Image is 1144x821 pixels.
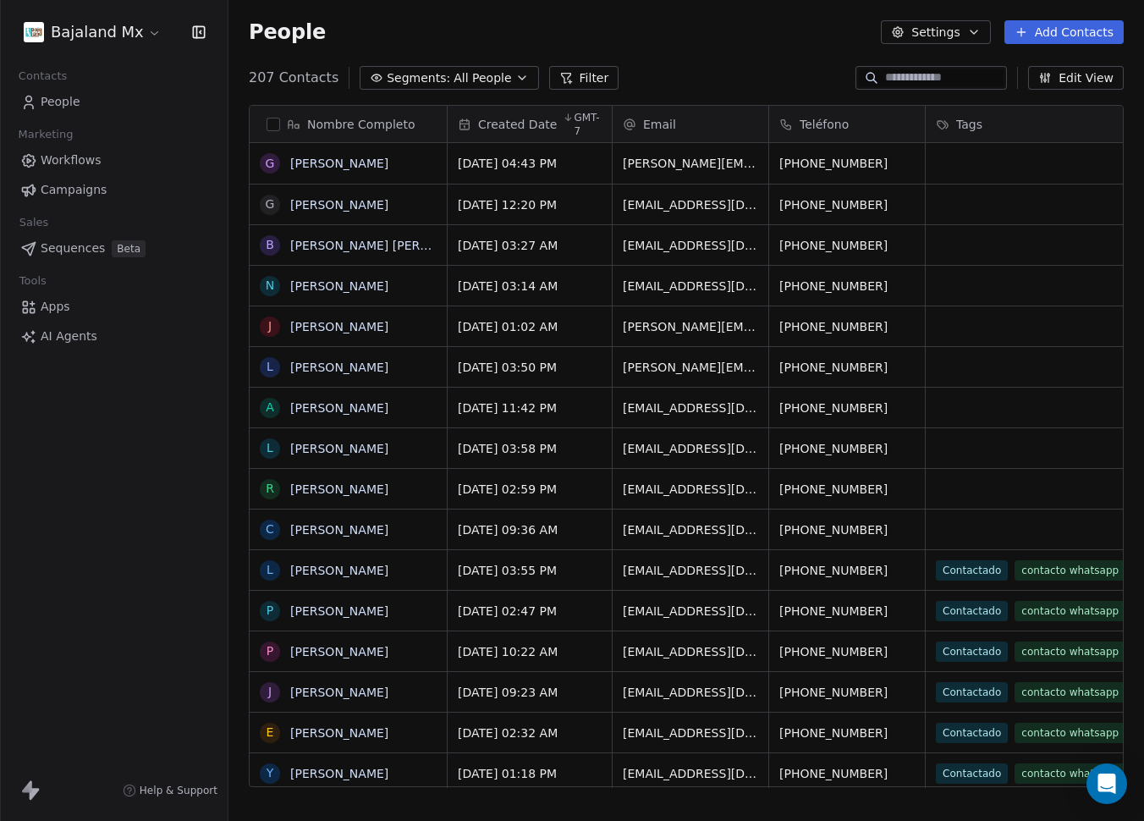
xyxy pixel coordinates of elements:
span: Bajaland Mx [51,21,144,43]
span: Teléfono [800,116,849,133]
img: ppic-bajaland-logo.jpg [24,22,44,42]
span: [DATE] 04:43 PM [458,155,602,172]
a: [PERSON_NAME] [290,320,388,333]
span: [EMAIL_ADDRESS][DOMAIN_NAME] [623,684,758,701]
a: [PERSON_NAME] [290,401,388,415]
a: [PERSON_NAME] [290,726,388,740]
span: [EMAIL_ADDRESS][DOMAIN_NAME] [623,562,758,579]
a: Workflows [14,146,214,174]
div: Email [613,106,768,142]
span: Segments: [387,69,450,87]
span: People [41,93,80,111]
button: Edit View [1028,66,1124,90]
span: [PHONE_NUMBER] [779,155,915,172]
a: People [14,88,214,116]
span: [PHONE_NUMBER] [779,318,915,335]
span: [PERSON_NAME][EMAIL_ADDRESS][DOMAIN_NAME] [623,318,758,335]
div: L [267,358,273,376]
a: SequencesBeta [14,234,214,262]
a: [PERSON_NAME] [290,645,388,658]
div: grid [250,143,448,788]
span: [EMAIL_ADDRESS][DOMAIN_NAME] [623,765,758,782]
span: [DATE] 02:32 AM [458,725,602,741]
span: contacto whatsapp [1015,763,1125,784]
span: [EMAIL_ADDRESS][DOMAIN_NAME] [623,725,758,741]
span: [EMAIL_ADDRESS][DOMAIN_NAME] [623,481,758,498]
button: Add Contacts [1004,20,1124,44]
div: Open Intercom Messenger [1086,763,1127,804]
a: Help & Support [123,784,217,797]
a: Apps [14,293,214,321]
div: P [267,602,273,620]
span: Contactado [936,642,1008,662]
span: [DATE] 03:55 PM [458,562,602,579]
span: All People [454,69,511,87]
span: [EMAIL_ADDRESS][DOMAIN_NAME] [623,440,758,457]
span: Sequences [41,240,105,257]
span: [EMAIL_ADDRESS][DOMAIN_NAME] [623,196,758,213]
span: [DATE] 03:27 AM [458,237,602,254]
span: [EMAIL_ADDRESS][DOMAIN_NAME] [623,643,758,660]
div: Created DateGMT-7 [448,106,612,142]
span: [PHONE_NUMBER] [779,725,915,741]
span: Workflows [41,152,102,169]
span: AI Agents [41,328,97,345]
span: Help & Support [140,784,217,797]
span: contacto whatsapp [1015,642,1125,662]
div: C [266,521,274,538]
span: Sales [12,210,56,235]
span: Created Date [478,116,557,133]
span: [DATE] 02:47 PM [458,603,602,620]
span: GMT-7 [574,111,602,138]
a: [PERSON_NAME] [290,157,388,170]
div: G [266,155,275,173]
div: B [266,236,274,254]
div: L [267,561,273,579]
span: Marketing [11,122,80,147]
span: [DATE] 02:59 PM [458,481,602,498]
span: Contactado [936,682,1008,703]
div: A [266,399,274,416]
span: [PHONE_NUMBER] [779,562,915,579]
a: [PERSON_NAME] [290,482,388,496]
a: Campaigns [14,176,214,204]
div: G [266,196,275,213]
span: [EMAIL_ADDRESS][DOMAIN_NAME] [623,278,758,295]
span: [PHONE_NUMBER] [779,359,915,376]
span: [EMAIL_ADDRESS][DOMAIN_NAME] [623,603,758,620]
a: [PERSON_NAME] [290,564,388,577]
span: Beta [112,240,146,257]
a: [PERSON_NAME] [290,686,388,699]
span: contacto whatsapp [1015,723,1125,743]
span: [DATE] 09:23 AM [458,684,602,701]
a: [PERSON_NAME] [PERSON_NAME] [290,239,491,252]
div: N [266,277,274,295]
div: P [267,642,273,660]
a: [PERSON_NAME] [290,523,388,537]
span: Contactado [936,723,1008,743]
span: [PHONE_NUMBER] [779,765,915,782]
a: AI Agents [14,322,214,350]
span: Campaigns [41,181,107,199]
span: [PHONE_NUMBER] [779,481,915,498]
span: [PHONE_NUMBER] [779,196,915,213]
span: contacto whatsapp [1015,682,1125,703]
div: Y [267,764,274,782]
span: contacto whatsapp [1015,601,1125,621]
span: [PHONE_NUMBER] [779,521,915,538]
div: J [268,317,272,335]
span: People [249,19,326,45]
div: E [267,724,274,741]
span: [PHONE_NUMBER] [779,643,915,660]
span: [EMAIL_ADDRESS][DOMAIN_NAME] [623,399,758,416]
button: Settings [881,20,990,44]
span: [PHONE_NUMBER] [779,237,915,254]
a: [PERSON_NAME] [290,442,388,455]
a: [PERSON_NAME] [290,767,388,780]
a: [PERSON_NAME] [290,361,388,374]
span: [DATE] 03:14 AM [458,278,602,295]
div: R [266,480,274,498]
span: [DATE] 01:02 AM [458,318,602,335]
span: Contactado [936,601,1008,621]
span: [PHONE_NUMBER] [779,684,915,701]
